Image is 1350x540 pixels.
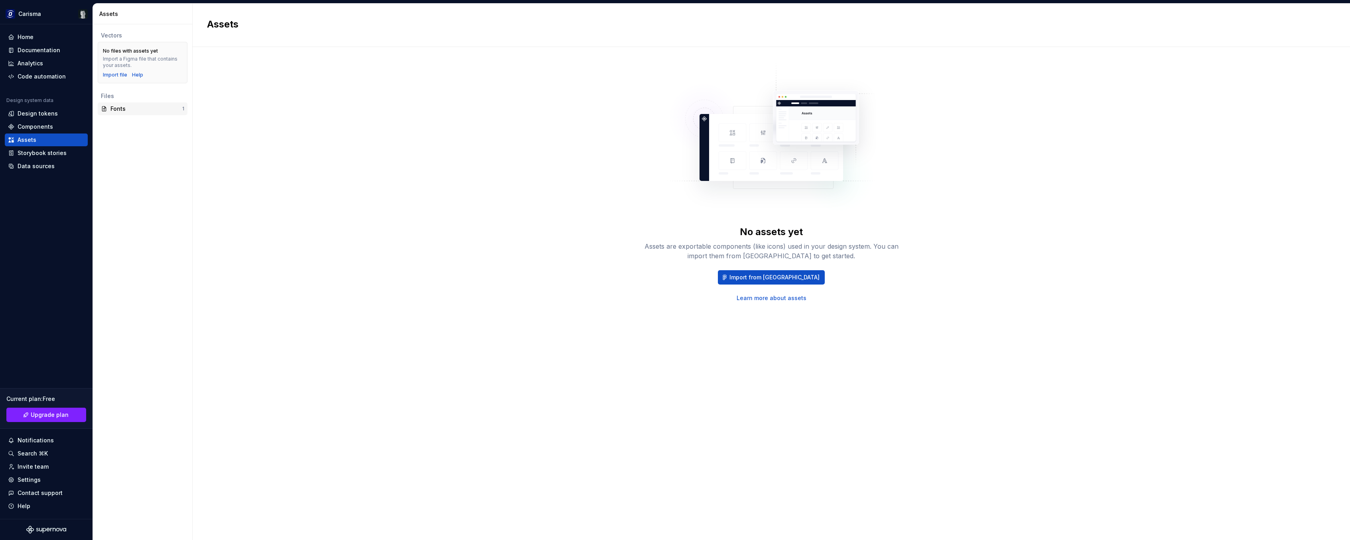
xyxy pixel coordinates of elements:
button: Contact support [5,487,88,499]
span: Upgrade plan [31,411,69,419]
a: Analytics [5,57,88,70]
a: Components [5,120,88,133]
div: 1 [182,106,184,112]
div: Notifications [18,436,54,444]
img: Thibault Duforest [78,9,88,19]
a: Home [5,31,88,43]
a: Help [132,72,143,78]
button: Import from [GEOGRAPHIC_DATA] [718,270,825,285]
a: Storybook stories [5,147,88,159]
a: Assets [5,134,88,146]
div: No assets yet [740,226,803,238]
div: Files [101,92,184,100]
div: Carisma [18,10,41,18]
span: Import from [GEOGRAPHIC_DATA] [729,273,820,281]
h2: Assets [207,18,1326,31]
a: Settings [5,473,88,486]
div: Analytics [18,59,43,67]
div: Assets [18,136,36,144]
div: Storybook stories [18,149,67,157]
div: Assets [99,10,189,18]
button: CarismaThibault Duforest [2,5,91,22]
div: Fonts [110,105,182,113]
div: Import a Figma file that contains your assets. [103,56,182,69]
button: Import file [103,72,127,78]
a: Data sources [5,160,88,173]
div: Home [18,33,34,41]
a: Code automation [5,70,88,83]
div: Design tokens [18,110,58,118]
a: Invite team [5,460,88,473]
div: Contact support [18,489,63,497]
div: Code automation [18,73,66,81]
div: Assets are exportable components (like icons) used in your design system. You can import them fro... [644,242,899,261]
img: f3ea0084-fc97-413e-a44f-5ac255e09b1b.png [6,9,15,19]
div: Search ⌘K [18,450,48,458]
div: Invite team [18,463,49,471]
a: Learn more about assets [737,294,806,302]
button: Notifications [5,434,88,447]
div: No files with assets yet [103,48,158,54]
div: Settings [18,476,41,484]
button: Help [5,500,88,513]
a: Design tokens [5,107,88,120]
a: Documentation [5,44,88,57]
svg: Supernova Logo [26,526,66,534]
div: Documentation [18,46,60,54]
a: Upgrade plan [6,408,86,422]
div: Components [18,123,53,131]
div: Vectors [101,31,184,39]
div: Data sources [18,162,55,170]
button: Search ⌘K [5,447,88,460]
a: Fonts1 [98,102,187,115]
div: Design system data [6,97,53,104]
div: Help [18,502,30,510]
div: Current plan : Free [6,395,86,403]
